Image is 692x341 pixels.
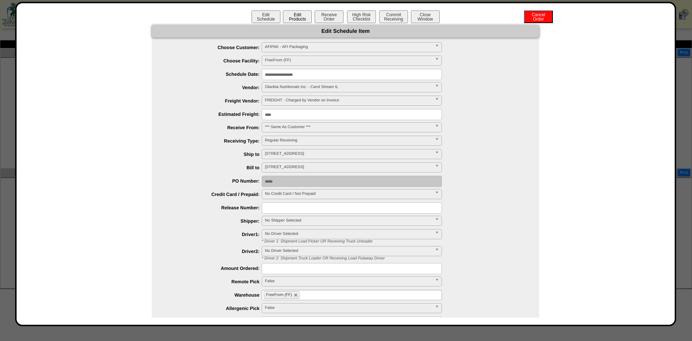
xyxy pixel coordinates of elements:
button: ReceiveOrder [315,10,343,23]
label: Receiving Type: [166,138,262,144]
label: Schedule Date: [166,71,262,77]
label: Choose Customer: [166,45,262,50]
span: FreeFrom (FF) [266,293,292,297]
button: CommitReceiving [379,10,408,23]
label: Receive From: [166,125,262,130]
span: FREIGHT - Charged by Vendor on Invoice [265,96,432,105]
label: PO Number: [166,178,262,184]
div: * Driver 2: Shipment Truck Loader OR Receiving Load Putaway Driver [256,256,539,261]
span: No Shipper Selected [265,216,432,225]
label: Estimated Freight: [166,112,262,117]
span: No Driver Selected [265,246,432,255]
span: AFIPAK - AFI Packaging [265,43,432,51]
label: Warehouse [166,292,262,298]
span: [STREET_ADDRESS] [265,163,432,171]
label: Allergenic Pick [166,306,262,311]
span: No Driver Selected [265,229,432,238]
label: Driver2: [166,249,262,254]
label: Bill to [166,165,262,170]
span: False [265,277,432,285]
span: FreeFrom (FF) [265,56,432,65]
label: Freight Vendor: [166,98,262,104]
label: Release Number: [166,205,262,210]
button: EditProducts [283,10,312,23]
label: Credit Card / Prepaid: [166,192,262,197]
button: CancelOrder [524,10,553,23]
button: CloseWindow [411,10,440,23]
span: [STREET_ADDRESS] [265,149,432,158]
span: Regular Receiving [265,136,432,145]
div: * Driver 1: Shipment Load Picker OR Receiving Truck Unloader [256,239,539,244]
label: Remote Pick [166,279,262,284]
div: Edit Schedule Item [152,25,539,38]
a: CloseWindow [410,16,440,22]
button: EditSchedule [252,10,280,23]
button: High RiskChecklist [347,10,376,23]
a: High RiskChecklist [346,17,378,22]
span: False [265,303,432,312]
label: Vendor: [166,85,262,90]
span: No Credit Card / Not Prepaid [265,189,432,198]
span: Glanbia Nutritionals Inc. - Carol Stream IL [265,83,432,91]
label: Shipper: [166,218,262,224]
label: Amount Ordered: [166,266,262,271]
label: Driver1: [166,232,262,237]
label: Ship to [166,152,262,157]
label: Choose Facility: [166,58,262,64]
